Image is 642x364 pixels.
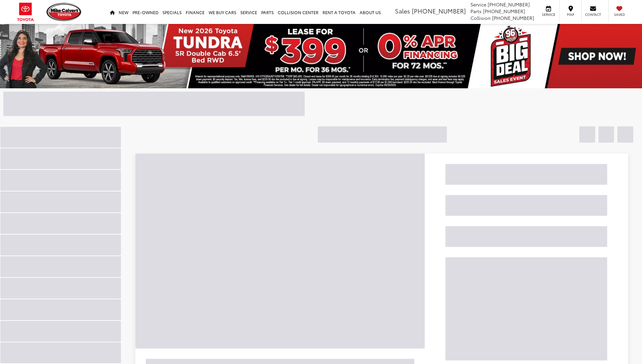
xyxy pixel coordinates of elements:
img: Mike Calvert Toyota [47,3,82,21]
span: Collision [470,14,491,21]
span: Service [470,1,486,8]
span: [PHONE_NUMBER] [488,1,530,8]
span: [PHONE_NUMBER] [412,6,466,15]
span: [PHONE_NUMBER] [483,8,525,14]
span: Service [541,12,556,17]
span: Parts [470,8,482,14]
span: [PHONE_NUMBER] [492,14,534,21]
span: Map [563,12,578,17]
span: Sales [395,6,410,15]
span: Saved [612,12,627,17]
span: Contact [585,12,601,17]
